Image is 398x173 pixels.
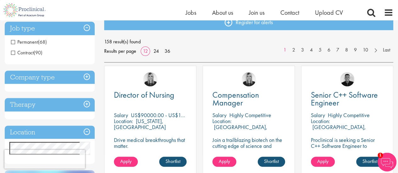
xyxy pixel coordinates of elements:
a: Shortlist [356,157,384,167]
h3: Company type [5,71,95,84]
span: (90) [34,49,42,56]
span: 1 [378,153,383,158]
span: Location: [114,117,133,125]
a: Shortlist [258,157,285,167]
p: [US_STATE], [GEOGRAPHIC_DATA] [114,117,166,131]
a: 12 [141,48,150,54]
a: Join us [249,8,265,17]
p: Highly Competitive [229,111,271,119]
span: 158 result(s) found [104,37,393,46]
span: Salary [311,111,325,119]
img: Janelle Jones [242,72,256,86]
span: Location: [212,117,232,125]
a: 3 [298,46,307,54]
span: Contract [11,49,42,56]
span: Compensation Manager [212,89,259,108]
a: 8 [342,46,351,54]
img: Chatbot [378,153,396,171]
h3: Job type [5,22,95,35]
p: [GEOGRAPHIC_DATA], [GEOGRAPHIC_DATA] [212,123,267,137]
span: (68) [38,39,47,45]
a: 5 [316,46,325,54]
a: Contact [280,8,299,17]
span: Apply [219,158,230,165]
img: Christian Andersen [340,72,354,86]
a: Apply [114,157,138,167]
iframe: reCAPTCHA [4,150,85,169]
span: Apply [317,158,328,165]
a: 7 [333,46,342,54]
a: Apply [311,157,335,167]
a: 1 [280,46,289,54]
a: Director of Nursing [114,91,187,99]
a: Shortlist [159,157,187,167]
a: Apply [212,157,236,167]
span: Location: [311,117,330,125]
a: Jobs [186,8,196,17]
a: Compensation Manager [212,91,285,107]
p: Drive medical breakthroughs that matter. [114,137,187,149]
span: Director of Nursing [114,89,174,100]
h3: Therapy [5,98,95,111]
span: Apply [120,158,132,165]
a: Upload CV [315,8,343,17]
span: Salary [114,111,128,119]
a: Register for alerts [104,14,393,30]
a: About us [212,8,233,17]
a: 2 [289,46,298,54]
span: Salary [212,111,227,119]
p: Proclinical is seeking a Senior C++ Software Engineer to permanently join their dynamic team in [... [311,137,384,161]
h3: Location [5,126,95,139]
a: 24 [151,48,161,54]
span: Permanent [11,39,38,45]
span: Senior C++ Software Engineer [311,89,378,108]
p: [GEOGRAPHIC_DATA], [GEOGRAPHIC_DATA] [311,123,366,137]
a: 10 [360,46,371,54]
p: Highly Competitive [328,111,370,119]
a: 6 [324,46,334,54]
span: Results per page [104,46,136,56]
span: Permanent [11,39,47,45]
a: Senior C++ Software Engineer [311,91,384,107]
a: 9 [351,46,360,54]
span: Contract [11,49,34,56]
a: 36 [162,48,172,54]
p: US$90000.00 - US$100000.00 per annum [131,111,228,119]
a: Last [380,46,393,54]
a: 4 [307,46,316,54]
p: Join a trailblazing biotech on the cutting edge of science and technology. [212,137,285,155]
img: Janelle Jones [143,72,157,86]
